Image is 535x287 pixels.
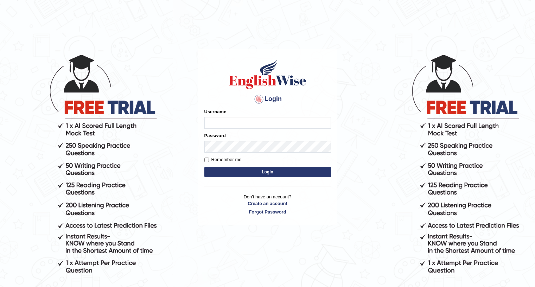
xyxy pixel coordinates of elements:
[228,58,308,90] img: Logo of English Wise sign in for intelligent practice with AI
[204,209,331,215] a: Forgot Password
[204,156,242,163] label: Remember me
[204,167,331,177] button: Login
[204,200,331,207] a: Create an account
[204,193,331,215] p: Don't have an account?
[204,108,227,115] label: Username
[204,94,331,105] h4: Login
[204,132,226,139] label: Password
[204,158,209,162] input: Remember me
